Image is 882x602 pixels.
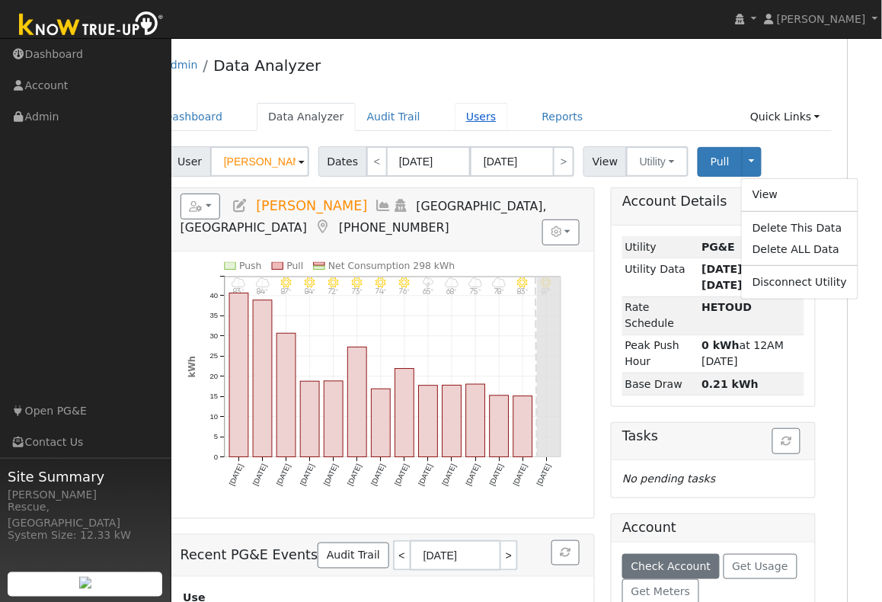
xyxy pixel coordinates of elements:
text: kWh [187,356,197,378]
td: Base Draw [622,373,699,395]
span: Dates [318,146,367,177]
text: [DATE] [535,463,553,487]
a: > [553,146,574,177]
text: 15 [209,392,218,401]
text: 5 [214,433,218,441]
a: Dashboard [153,103,235,131]
p: 65° [419,288,438,294]
button: Pull [698,147,743,177]
text: 40 [209,291,218,299]
a: Audit Trail [318,543,388,568]
td: Peak Push Hour [622,335,699,373]
rect: onclick="" [514,396,533,457]
text: [DATE] [488,463,506,487]
a: Users [455,103,508,131]
i: 10/06 - Clear [518,277,529,288]
rect: onclick="" [276,333,296,457]
i: 10/04 - MostlyCloudy [469,277,483,288]
text: Pull [286,260,303,271]
text: 0 [214,453,218,461]
a: < [393,540,410,571]
i: 10/05 - MostlyCloudy [493,277,507,288]
i: 9/28 - Clear [328,277,339,288]
rect: onclick="" [324,381,344,457]
h5: Tasks [622,428,804,444]
span: [PHONE_NUMBER] [339,220,449,235]
text: Push [239,260,261,271]
span: Get Meters [631,585,691,597]
div: System Size: 12.33 kW [8,527,163,543]
text: [DATE] [346,463,363,487]
strong: 0 kWh [702,339,740,351]
strong: Y [702,301,753,313]
h5: Account [622,520,676,535]
td: Utility [622,236,699,258]
i: 9/24 - Cloudy [232,277,246,288]
div: [PERSON_NAME] [8,487,163,503]
rect: onclick="" [419,386,438,457]
rect: onclick="" [229,293,248,457]
i: 9/26 - Clear [281,277,292,288]
a: < [366,146,388,177]
a: View [742,184,858,206]
p: 68° [443,288,462,294]
img: Know True-Up [11,8,171,43]
rect: onclick="" [395,369,414,457]
button: Get Usage [724,554,797,580]
h5: Recent PG&E Events [181,540,583,571]
rect: onclick="" [466,384,485,457]
i: 10/02 - Thunderstorms [423,277,434,288]
button: Utility [626,146,689,177]
input: Select a User [210,146,309,177]
a: Data Analyzer [257,103,356,131]
span: (8m) [702,263,769,291]
p: 78° [490,288,509,294]
text: 25 [209,352,218,360]
span: User [169,146,211,177]
a: Edit User (38458) [232,198,248,213]
text: 20 [209,372,218,380]
a: Audit Trail [356,103,432,131]
p: 83° [514,288,533,294]
i: 9/29 - Clear [352,277,363,288]
p: 73° [348,288,367,294]
strong: 0.21 kWh [702,378,759,390]
p: 84° [253,288,272,294]
a: Login As (last Never) [392,198,409,213]
td: Utility Data [622,258,699,296]
p: 76° [395,288,414,294]
text: 35 [209,312,218,320]
text: [DATE] [275,463,292,487]
i: 9/25 - Cloudy [256,277,270,288]
a: Disconnect Utility [742,271,858,293]
text: [DATE] [393,463,411,487]
div: Rescue, [GEOGRAPHIC_DATA] [8,499,163,531]
a: Data Analyzer [213,56,321,75]
text: [DATE] [465,463,482,487]
strong: ID: 17382732, authorized: 10/08/25 [702,241,736,253]
strong: [DATE] to [DATE] [702,263,759,291]
span: [GEOGRAPHIC_DATA], [GEOGRAPHIC_DATA] [181,199,547,235]
a: Reports [531,103,595,131]
text: [DATE] [512,463,529,487]
text: [DATE] [227,463,244,487]
text: 10 [209,412,218,421]
h5: Account Details [622,194,804,210]
td: Rate Schedule [622,296,699,335]
button: Refresh [551,540,580,566]
text: [DATE] [299,463,316,487]
p: 74° [372,288,391,294]
span: [PERSON_NAME] [256,198,367,213]
p: 87° [276,288,296,294]
a: Delete This Data [742,217,858,239]
i: No pending tasks [622,472,715,485]
text: [DATE] [322,463,340,487]
text: [DATE] [441,463,459,487]
span: Site Summary [8,466,163,487]
p: 83° [229,288,248,294]
span: [PERSON_NAME] [777,13,866,25]
rect: onclick="" [348,347,367,457]
rect: onclick="" [443,386,462,457]
rect: onclick="" [300,382,319,457]
span: Get Usage [733,560,788,572]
